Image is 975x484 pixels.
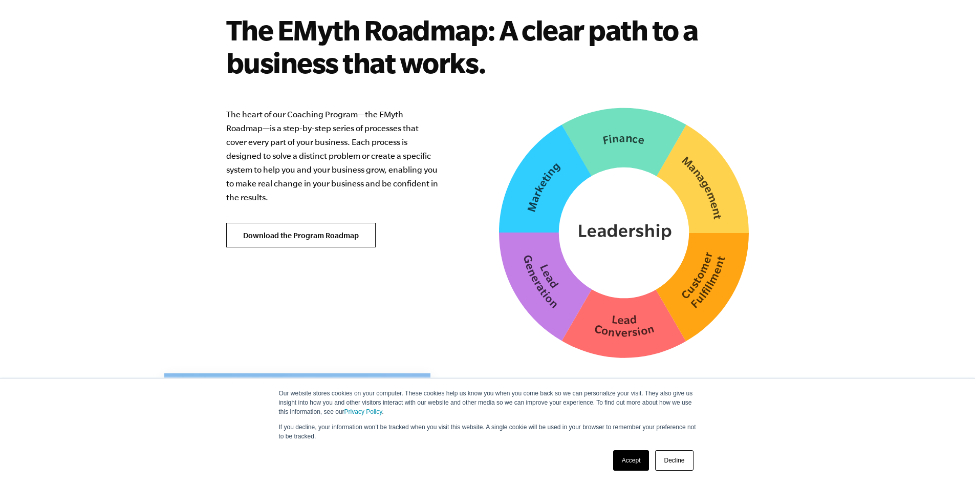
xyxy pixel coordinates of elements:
p: Our website stores cookies on your computer. These cookies help us know you when you come back so... [279,389,697,416]
a: Decline [655,450,693,471]
p: The heart of our Coaching Program—the EMyth Roadmap—is a step-by-step series of processes that co... [226,108,441,204]
img: Our Program [499,108,749,358]
a: Download the Program Roadmap [226,223,376,247]
a: Privacy Policy [344,408,382,415]
p: If you decline, your information won’t be tracked when you visit this website. A single cookie wi... [279,423,697,441]
h2: The EMyth Roadmap: A clear path to a business that works. [226,13,749,79]
a: Accept [613,450,649,471]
